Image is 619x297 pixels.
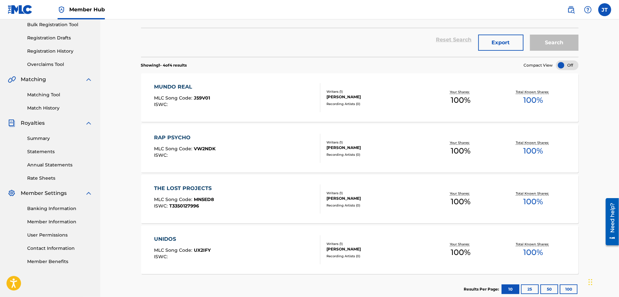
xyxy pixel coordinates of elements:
img: search [567,6,575,14]
span: VW2NDK [194,146,216,152]
a: Banking Information [27,205,93,212]
div: Recording Artists ( 0 ) [326,101,424,106]
div: Widget de chat [587,266,619,297]
button: 10 [502,284,519,294]
div: User Menu [598,3,611,16]
div: Writers ( 1 ) [326,241,424,246]
span: MLC Song Code : [154,95,194,101]
a: THE LOST PROJECTSMLC Song Code:MN5ED8ISWC:T3350127996Writers (1)[PERSON_NAME]Recording Artists (0... [141,175,579,223]
a: Member Benefits [27,258,93,265]
span: UX2IFY [194,247,211,253]
p: Total Known Shares: [516,191,551,196]
div: [PERSON_NAME] [326,196,424,201]
button: Export [478,35,524,51]
button: 100 [560,284,578,294]
span: Matching [21,76,46,83]
a: Matching Tool [27,91,93,98]
img: Royalties [8,119,16,127]
img: Top Rightsholder [58,6,65,14]
div: Recording Artists ( 0 ) [326,203,424,208]
span: MLC Song Code : [154,146,194,152]
span: Compact View [524,62,553,68]
p: Total Known Shares: [516,242,551,247]
span: 100 % [451,94,470,106]
span: Member Hub [69,6,105,13]
p: Your Shares: [450,191,471,196]
span: ISWC : [154,101,169,107]
img: expand [85,189,93,197]
a: Contact Information [27,245,93,252]
div: Help [581,3,594,16]
a: Summary [27,135,93,142]
a: Registration History [27,48,93,55]
span: 100 % [524,145,543,157]
span: Royalties [21,119,45,127]
button: 25 [521,284,539,294]
img: expand [85,119,93,127]
a: Bulk Registration Tool [27,21,93,28]
span: 100 % [451,247,470,258]
p: Total Known Shares: [516,90,551,94]
iframe: Resource Center [601,196,619,248]
a: Overclaims Tool [27,61,93,68]
div: Writers ( 1 ) [326,191,424,196]
span: T3350127996 [169,203,199,209]
span: MN5ED8 [194,196,214,202]
span: J59V01 [194,95,210,101]
div: Arrastrar [589,272,592,292]
span: Member Settings [21,189,67,197]
img: MLC Logo [8,5,33,14]
p: Your Shares: [450,140,471,145]
span: 100 % [524,94,543,106]
div: Recording Artists ( 0 ) [326,254,424,259]
div: MUNDO REAL [154,83,210,91]
a: Member Information [27,218,93,225]
span: 100 % [451,145,470,157]
p: Showing 1 - 4 of 4 results [141,62,187,68]
a: Public Search [565,3,578,16]
img: expand [85,76,93,83]
span: MLC Song Code : [154,196,194,202]
p: Total Known Shares: [516,140,551,145]
span: 100 % [451,196,470,207]
a: MUNDO REALMLC Song Code:J59V01ISWC:Writers (1)[PERSON_NAME]Recording Artists (0)Your Shares:100%T... [141,73,579,122]
p: Results Per Page: [464,286,501,292]
div: [PERSON_NAME] [326,94,424,100]
div: Recording Artists ( 0 ) [326,152,424,157]
span: MLC Song Code : [154,247,194,253]
a: UNIDOSMLC Song Code:UX2IFYISWC:Writers (1)[PERSON_NAME]Recording Artists (0)Your Shares:100%Total... [141,226,579,274]
div: [PERSON_NAME] [326,246,424,252]
span: 100 % [524,196,543,207]
a: Match History [27,105,93,111]
div: Writers ( 1 ) [326,140,424,145]
button: 50 [540,284,558,294]
a: RAP PSYCHOMLC Song Code:VW2NDKISWC:Writers (1)[PERSON_NAME]Recording Artists (0)Your Shares:100%T... [141,124,579,173]
span: ISWC : [154,152,169,158]
img: Matching [8,76,16,83]
div: UNIDOS [154,235,211,243]
p: Your Shares: [450,242,471,247]
iframe: Chat Widget [587,266,619,297]
a: User Permissions [27,232,93,239]
span: ISWC : [154,254,169,260]
div: RAP PSYCHO [154,134,216,142]
a: Registration Drafts [27,35,93,41]
a: Rate Sheets [27,175,93,182]
img: help [584,6,592,14]
div: THE LOST PROJECTS [154,185,215,192]
span: 100 % [524,247,543,258]
img: Member Settings [8,189,16,197]
a: Annual Statements [27,162,93,168]
a: Statements [27,148,93,155]
div: [PERSON_NAME] [326,145,424,151]
span: ISWC : [154,203,169,209]
p: Your Shares: [450,90,471,94]
div: Writers ( 1 ) [326,89,424,94]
